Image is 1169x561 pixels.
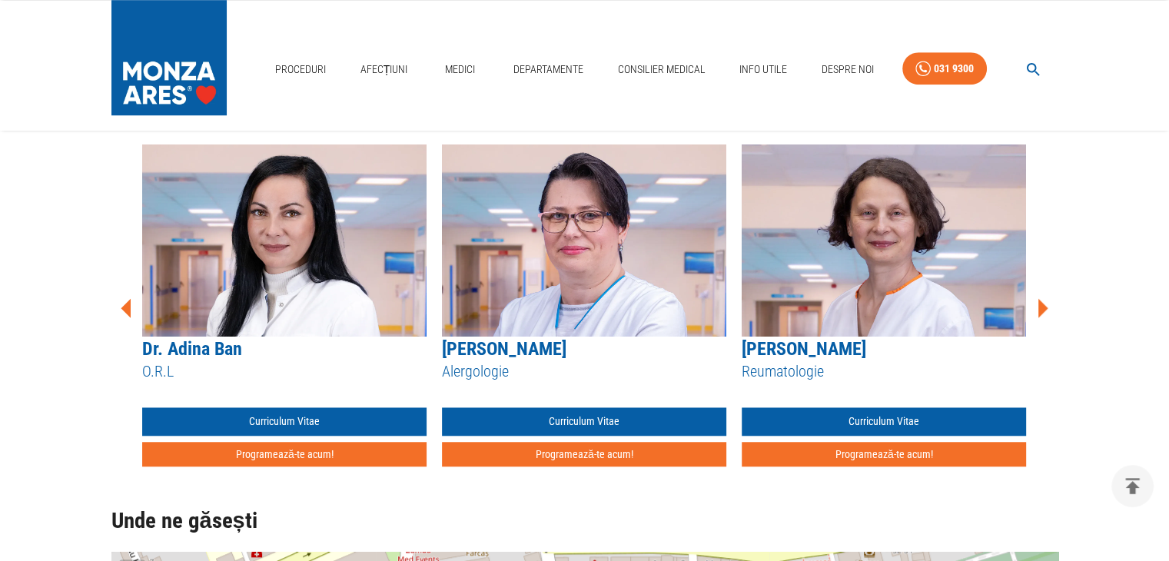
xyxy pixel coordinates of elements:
[507,54,589,85] a: Departamente
[354,54,414,85] a: Afecțiuni
[934,59,974,78] div: 031 9300
[733,54,793,85] a: Info Utile
[1111,465,1154,507] button: delete
[142,442,427,467] button: Programează-te acum!
[902,52,987,85] a: 031 9300
[142,407,427,436] a: Curriculum Vitae
[442,144,726,337] img: Dr. Georgeta Boboș
[442,338,566,360] a: [PERSON_NAME]
[442,442,726,467] button: Programează-te acum!
[142,338,242,360] a: Dr. Adina Ban
[742,442,1026,467] button: Programează-te acum!
[436,54,485,85] a: Medici
[142,361,427,382] h5: O.R.L
[742,407,1026,436] a: Curriculum Vitae
[611,54,711,85] a: Consilier Medical
[111,509,1058,533] h2: Unde ne găsești
[142,144,427,337] img: Dr. Adina Ban
[742,338,866,360] a: [PERSON_NAME]
[815,54,880,85] a: Despre Noi
[269,54,332,85] a: Proceduri
[442,361,726,382] h5: Alergologie
[442,407,726,436] a: Curriculum Vitae
[742,144,1026,337] img: Dr. Alina Corina Bocșa
[742,361,1026,382] h5: Reumatologie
